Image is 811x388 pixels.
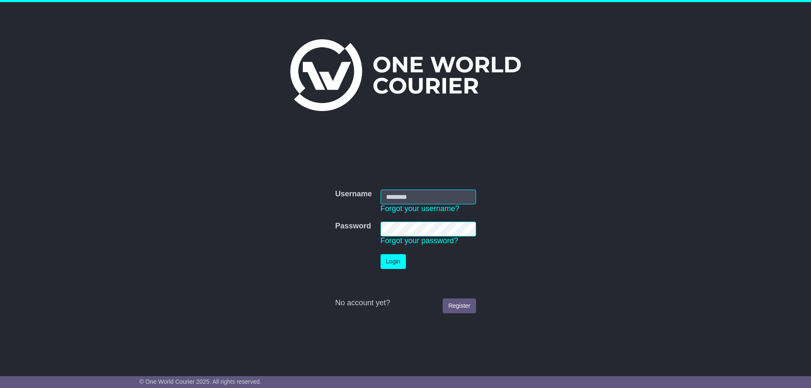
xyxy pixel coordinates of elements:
label: Password [335,222,371,231]
label: Username [335,190,372,199]
a: Forgot your password? [381,236,458,245]
a: Register [443,298,476,313]
span: © One World Courier 2025. All rights reserved. [139,378,261,385]
a: Forgot your username? [381,204,460,213]
div: No account yet? [335,298,476,308]
img: One World [290,39,521,111]
button: Login [381,254,406,269]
